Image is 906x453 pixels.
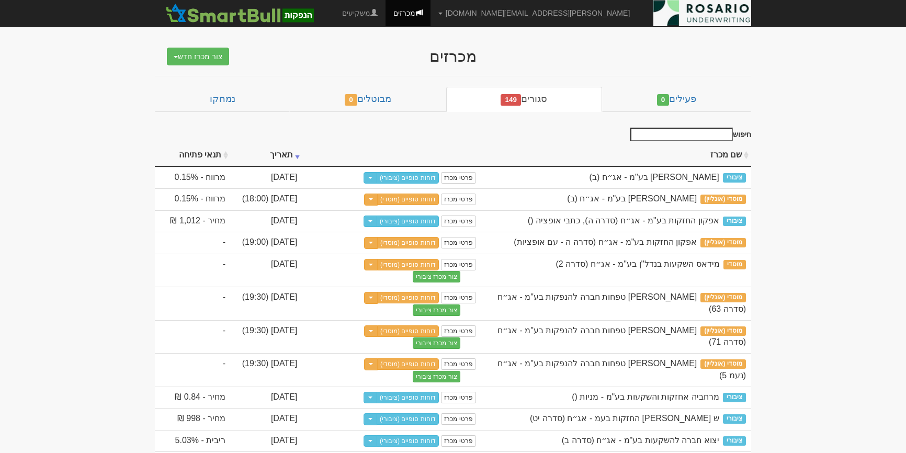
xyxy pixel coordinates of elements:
[723,173,746,183] span: ציבורי
[567,194,697,203] span: דניאל פקדונות בע"מ - אג״ח (ב)
[700,359,746,369] span: מוסדי (אונליין)
[290,87,446,112] a: מבוטלים
[723,414,746,424] span: ציבורי
[231,144,302,167] th: תאריך : activate to sort column ascending
[231,353,302,387] td: [DATE] (19:30)
[441,413,475,425] a: פרטי מכרז
[723,436,746,446] span: ציבורי
[155,353,231,387] td: -
[231,210,302,232] td: [DATE]
[441,325,475,337] a: פרטי מכרז
[249,48,657,65] div: מכרזים
[572,392,719,401] span: מרחביה אחזקות והשקעות בע"מ - מניות ()
[501,94,521,106] span: 149
[700,293,746,302] span: מוסדי (אונליין)
[155,287,231,320] td: -
[155,232,231,254] td: -
[377,358,439,370] a: דוחות סופיים (מוסדי)
[155,87,290,112] a: נמחקו
[657,94,670,106] span: 0
[446,87,602,112] a: סגורים
[530,414,719,423] span: ש שלמה החזקות בעמ - אג״ח (סדרה יט)
[377,325,439,337] a: דוחות סופיים (מוסדי)
[155,254,231,287] td: -
[723,217,746,226] span: ציבורי
[630,128,733,141] input: חיפוש
[497,292,746,313] span: מזרחי טפחות חברה להנפקות בע"מ - אג״ח (סדרה 63)
[441,194,475,205] a: פרטי מכרז
[556,259,719,268] span: מידאס השקעות בנדל''ן בע''מ - אג״ח (סדרה 2)
[231,320,302,354] td: [DATE] (19:30)
[413,371,460,382] button: צור מכרז ציבורי
[231,188,302,210] td: [DATE] (18:00)
[231,287,302,320] td: [DATE] (19:30)
[700,326,746,336] span: מוסדי (אונליין)
[377,216,439,227] a: דוחות סופיים (ציבורי)
[377,259,439,270] a: דוחות סופיים (מוסדי)
[441,172,475,184] a: פרטי מכרז
[441,292,475,303] a: פרטי מכרז
[163,3,316,24] img: SmartBull Logo
[231,408,302,430] td: [DATE]
[562,436,719,445] span: יצוא חברה להשקעות בע"מ - אג״ח (סדרה ב)
[497,326,746,347] span: מזרחי טפחות חברה להנפקות בע"מ - אג״ח (סדרה 71)
[155,188,231,210] td: מרווח - 0.15%
[155,430,231,452] td: ריבית - 5.03%
[231,167,302,189] td: [DATE]
[377,237,439,248] a: דוחות סופיים (מוסדי)
[231,387,302,409] td: [DATE]
[231,430,302,452] td: [DATE]
[441,392,475,403] a: פרטי מכרז
[497,359,746,380] span: מזרחי טפחות חברה להנפקות בע"מ - אג״ח (נעמ 5)
[700,195,746,204] span: מוסדי (אונליין)
[413,304,460,316] button: צור מכרז ציבורי
[155,320,231,354] td: -
[723,260,746,269] span: מוסדי
[441,216,475,227] a: פרטי מכרז
[377,435,439,447] a: דוחות סופיים (ציבורי)
[155,408,231,430] td: מחיר - 998 ₪
[413,271,460,282] button: צור מכרז ציבורי
[528,216,719,225] span: אפקון החזקות בע"מ - אג״ח (סדרה ה), כתבי אופציה ()
[377,194,439,205] a: דוחות סופיים (מוסדי)
[155,144,231,167] th: תנאי פתיחה : activate to sort column ascending
[377,413,439,425] a: דוחות סופיים (ציבורי)
[627,128,751,141] label: חיפוש
[441,435,475,447] a: פרטי מכרז
[231,254,302,287] td: [DATE]
[377,292,439,303] a: דוחות סופיים (מוסדי)
[155,167,231,189] td: מרווח - 0.15%
[167,48,229,65] button: צור מכרז חדש
[481,144,751,167] th: שם מכרז : activate to sort column ascending
[377,172,439,184] a: דוחות סופיים (ציבורי)
[723,393,746,402] span: ציבורי
[441,237,475,248] a: פרטי מכרז
[700,238,746,247] span: מוסדי (אונליין)
[231,232,302,254] td: [DATE] (19:00)
[441,358,475,370] a: פרטי מכרז
[514,237,697,246] span: אפקון החזקות בע"מ - אג״ח (סדרה ה - עם אופציות)
[602,87,751,112] a: פעילים
[155,210,231,232] td: מחיר - 1,012 ₪
[155,387,231,409] td: מחיר - 0.84 ₪
[345,94,357,106] span: 0
[590,173,719,182] span: דניאל פקדונות בע"מ - אג״ח (ב)
[377,392,439,403] a: דוחות סופיים (ציבורי)
[441,259,475,270] a: פרטי מכרז
[413,337,460,349] button: צור מכרז ציבורי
